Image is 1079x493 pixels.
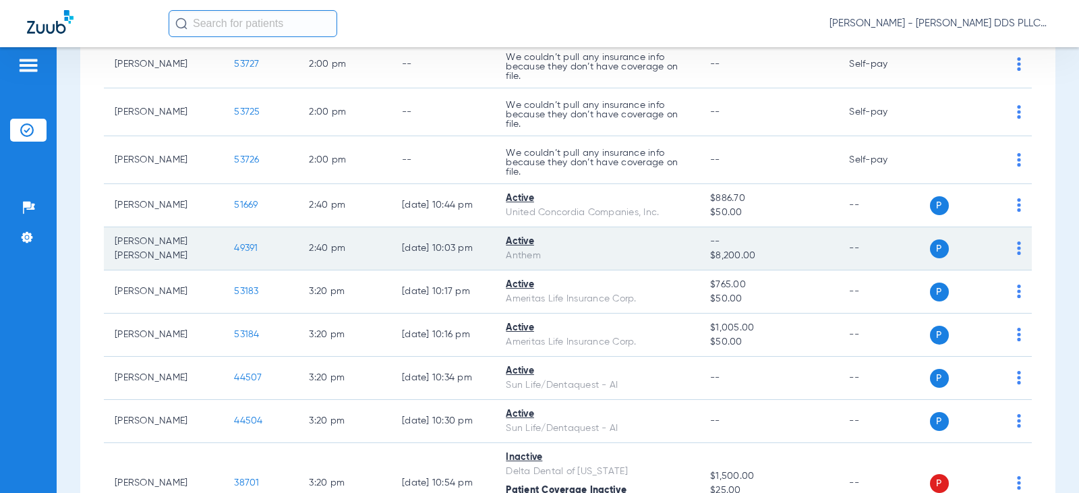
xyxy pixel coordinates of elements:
td: [PERSON_NAME] [104,314,223,357]
td: Self-pay [838,136,929,184]
span: $886.70 [710,192,827,206]
div: Active [506,235,689,249]
td: [PERSON_NAME] [104,357,223,400]
iframe: Chat Widget [1012,428,1079,493]
td: [DATE] 10:03 PM [391,227,495,270]
div: Active [506,364,689,378]
td: 3:20 PM [298,270,391,314]
td: [DATE] 10:34 PM [391,357,495,400]
span: $1,005.00 [710,321,827,335]
div: Active [506,321,689,335]
span: -- [710,107,720,117]
span: P [930,196,949,215]
div: United Concordia Companies, Inc. [506,206,689,220]
div: Active [506,278,689,292]
span: 53725 [234,107,260,117]
img: group-dot-blue.svg [1017,241,1021,255]
img: group-dot-blue.svg [1017,105,1021,119]
span: P [930,412,949,431]
td: -- [838,270,929,314]
div: Delta Dental of [US_STATE] [506,465,689,479]
span: P [930,326,949,345]
img: Zuub Logo [27,10,74,34]
td: [PERSON_NAME] [104,88,223,136]
td: -- [838,184,929,227]
td: 2:40 PM [298,227,391,270]
td: [PERSON_NAME] [104,270,223,314]
span: 51669 [234,200,258,210]
td: 3:20 PM [298,400,391,443]
img: group-dot-blue.svg [1017,414,1021,428]
td: 2:40 PM [298,184,391,227]
input: Search for patients [169,10,337,37]
span: P [930,283,949,301]
span: 53184 [234,330,259,339]
td: [DATE] 10:16 PM [391,314,495,357]
div: Ameritas Life Insurance Corp. [506,335,689,349]
span: -- [710,416,720,426]
span: 53726 [234,155,259,165]
td: [DATE] 10:44 PM [391,184,495,227]
div: Anthem [506,249,689,263]
span: $765.00 [710,278,827,292]
span: 38701 [234,478,259,488]
span: 44507 [234,373,262,382]
span: 53727 [234,59,259,69]
td: [PERSON_NAME] [104,40,223,88]
td: [PERSON_NAME] [104,184,223,227]
span: 49391 [234,243,258,253]
td: [DATE] 10:17 PM [391,270,495,314]
span: -- [710,155,720,165]
td: -- [391,88,495,136]
div: Inactive [506,451,689,465]
img: group-dot-blue.svg [1017,328,1021,341]
span: P [930,239,949,258]
div: Sun Life/Dentaquest - AI [506,378,689,393]
p: We couldn’t pull any insurance info because they don’t have coverage on file. [506,100,689,129]
td: 2:00 PM [298,136,391,184]
img: hamburger-icon [18,57,39,74]
td: 2:00 PM [298,88,391,136]
td: -- [391,40,495,88]
span: [PERSON_NAME] - [PERSON_NAME] DDS PLLC [829,17,1052,30]
span: 44504 [234,416,262,426]
img: group-dot-blue.svg [1017,371,1021,384]
span: $8,200.00 [710,249,827,263]
img: group-dot-blue.svg [1017,198,1021,212]
td: [PERSON_NAME] [PERSON_NAME] [104,227,223,270]
td: Self-pay [838,88,929,136]
span: $50.00 [710,292,827,306]
td: -- [838,314,929,357]
img: group-dot-blue.svg [1017,153,1021,167]
td: 2:00 PM [298,40,391,88]
span: $50.00 [710,206,827,220]
td: [DATE] 10:30 PM [391,400,495,443]
span: $50.00 [710,335,827,349]
span: P [930,369,949,388]
span: -- [710,373,720,382]
td: -- [838,227,929,270]
td: [PERSON_NAME] [104,400,223,443]
span: -- [710,59,720,69]
td: [PERSON_NAME] [104,136,223,184]
div: Active [506,192,689,206]
td: 3:20 PM [298,357,391,400]
div: Sun Life/Dentaquest - AI [506,422,689,436]
img: group-dot-blue.svg [1017,57,1021,71]
div: Active [506,407,689,422]
td: -- [391,136,495,184]
p: We couldn’t pull any insurance info because they don’t have coverage on file. [506,53,689,81]
span: 53183 [234,287,258,296]
div: Ameritas Life Insurance Corp. [506,292,689,306]
span: -- [710,235,827,249]
td: 3:20 PM [298,314,391,357]
img: Search Icon [175,18,187,30]
td: Self-pay [838,40,929,88]
span: $1,500.00 [710,469,827,484]
span: P [930,474,949,493]
p: We couldn’t pull any insurance info because they don’t have coverage on file. [506,148,689,177]
td: -- [838,400,929,443]
td: -- [838,357,929,400]
img: group-dot-blue.svg [1017,285,1021,298]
